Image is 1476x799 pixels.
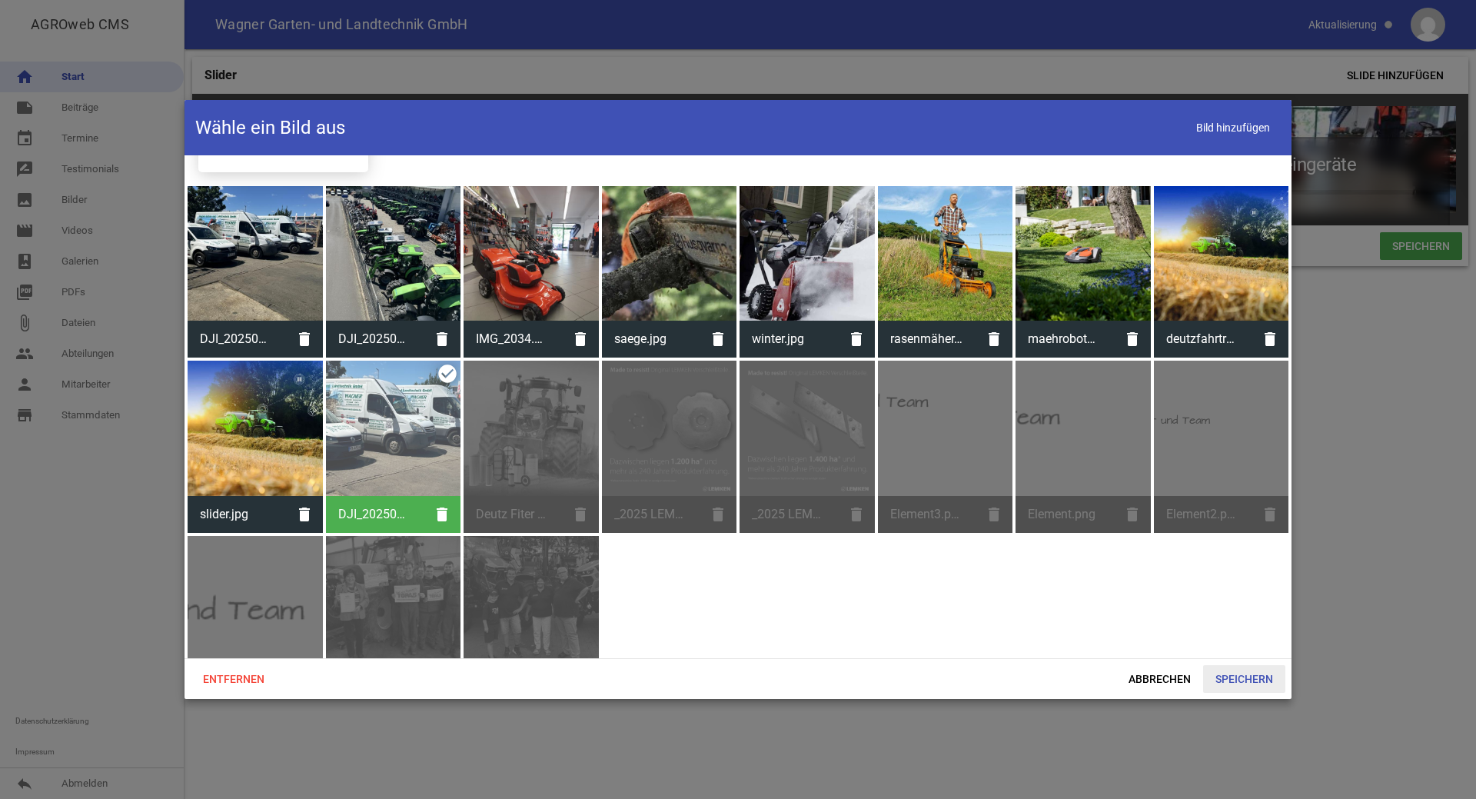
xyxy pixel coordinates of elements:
[838,321,875,358] i: delete
[1114,321,1151,358] i: delete
[424,321,460,358] i: delete
[700,321,736,358] i: delete
[188,319,286,359] span: DJI_20250628_122252_997.JPEG
[562,321,599,358] i: delete
[602,319,700,359] span: saege.jpg
[1252,321,1288,358] i: delete
[1203,665,1285,693] span: Speichern
[1185,112,1281,143] span: Bild hinzufügen
[286,496,323,533] i: delete
[1016,319,1114,359] span: maehroboter.jpg
[878,319,976,359] span: rasenmäher.jpg
[195,115,345,140] h4: Wähle ein Bild aus
[191,665,277,693] span: Entfernen
[740,319,838,359] span: winter.jpg
[286,321,323,358] i: delete
[976,321,1012,358] i: delete
[1116,665,1203,693] span: Abbrechen
[326,319,424,359] span: DJI_20250628_130827_914.JPEG
[424,496,460,533] i: delete
[188,494,286,534] span: slider.jpg
[326,494,424,534] span: DJI_20250628_122252_997.JPG
[1154,319,1252,359] span: deutzfahrtreggerbild.jpg
[464,319,562,359] span: IMG_2034.JPG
